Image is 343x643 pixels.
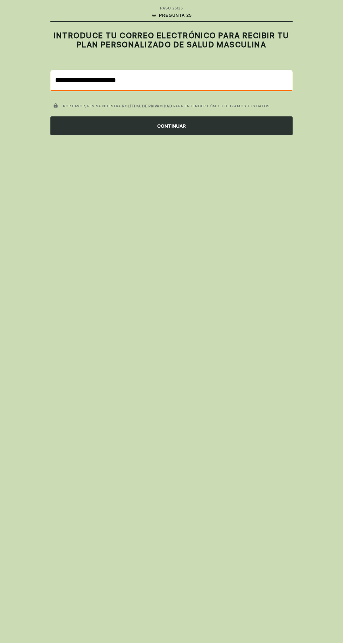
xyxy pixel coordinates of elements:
div: CONTINUAR [50,116,293,135]
span: POR FAVOR, REVISA NUESTRA PARA ENTENDER CÓMO UTILIZAMOS TUS DATOS. [63,104,271,108]
div: PASO 25 / 25 [160,6,183,11]
div: PREGUNTA 25 [151,12,192,19]
h2: INTRODUCE TU CORREO ELECTRÓNICO PARA RECIBIR TU PLAN PERSONALIZADO DE SALUD MASCULINA [50,31,293,49]
a: POLÍTICA DE PRIVACIDAD [122,104,172,108]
